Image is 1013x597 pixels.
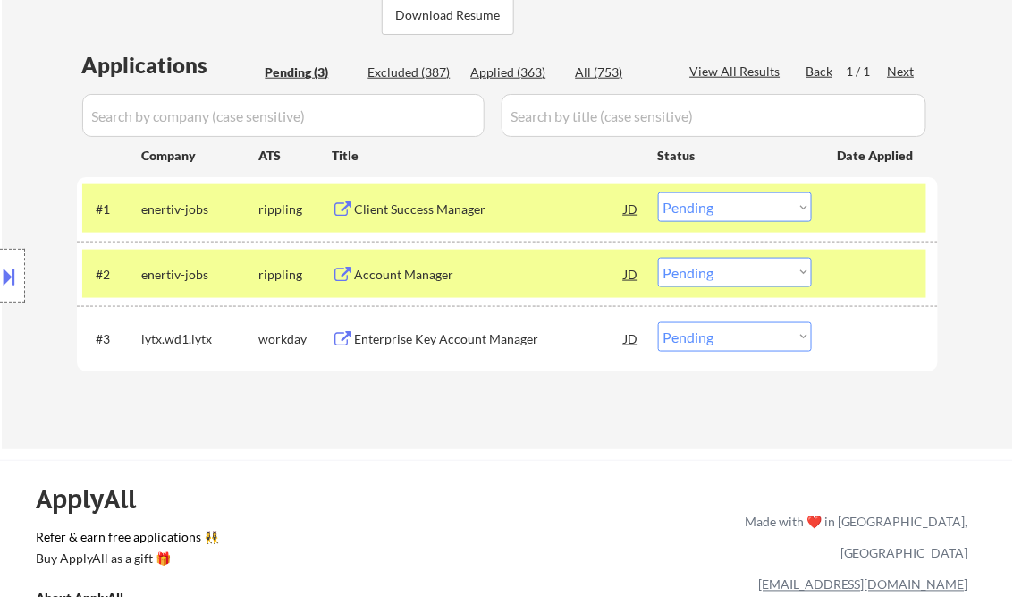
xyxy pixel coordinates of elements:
[738,507,968,569] div: Made with ❤️ in [GEOGRAPHIC_DATA], [GEOGRAPHIC_DATA]
[36,553,215,566] div: Buy ApplyAll as a gift 🎁
[82,94,485,137] input: Search by company (case sensitive)
[266,64,355,81] div: Pending (3)
[355,330,625,348] div: Enterprise Key Account Manager
[82,55,259,76] div: Applications
[847,63,888,81] div: 1 / 1
[355,266,625,284] div: Account Manager
[658,139,812,171] div: Status
[471,64,561,81] div: Applied (363)
[623,192,641,225] div: JD
[502,94,926,137] input: Search by title (case sensitive)
[838,147,916,165] div: Date Applied
[888,63,916,81] div: Next
[36,550,215,573] a: Buy ApplyAll as a gift 🎁
[333,147,641,165] div: Title
[36,485,156,516] div: ApplyAll
[355,200,625,218] div: Client Success Manager
[690,63,786,81] div: View All Results
[368,64,458,81] div: Excluded (387)
[576,64,665,81] div: All (753)
[806,63,835,81] div: Back
[623,258,641,290] div: JD
[623,322,641,354] div: JD
[758,577,968,593] a: [EMAIL_ADDRESS][DOMAIN_NAME]
[36,532,371,550] a: Refer & earn free applications 👯‍♀️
